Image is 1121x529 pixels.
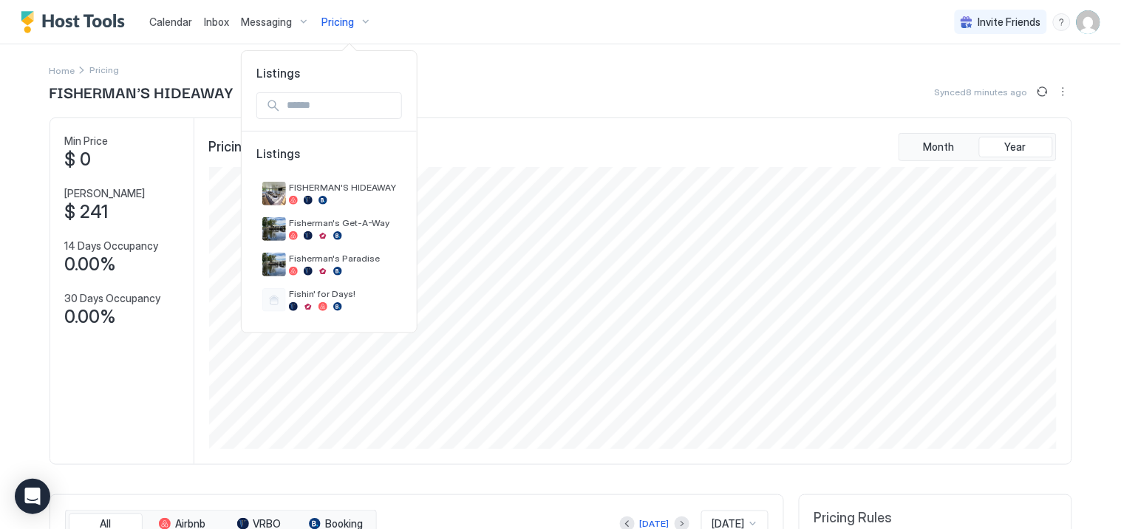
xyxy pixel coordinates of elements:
[15,479,50,514] div: Open Intercom Messenger
[289,288,396,299] span: Fishin' for Days!
[262,253,286,276] div: listing image
[242,66,417,81] span: Listings
[289,253,396,264] span: Fisherman's Paradise
[262,182,286,205] div: listing image
[289,182,396,193] span: FISHERMAN'S HIDEAWAY
[281,93,401,118] input: Input Field
[256,146,402,176] span: Listings
[262,217,286,241] div: listing image
[289,217,396,228] span: Fisherman's Get-A-Way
